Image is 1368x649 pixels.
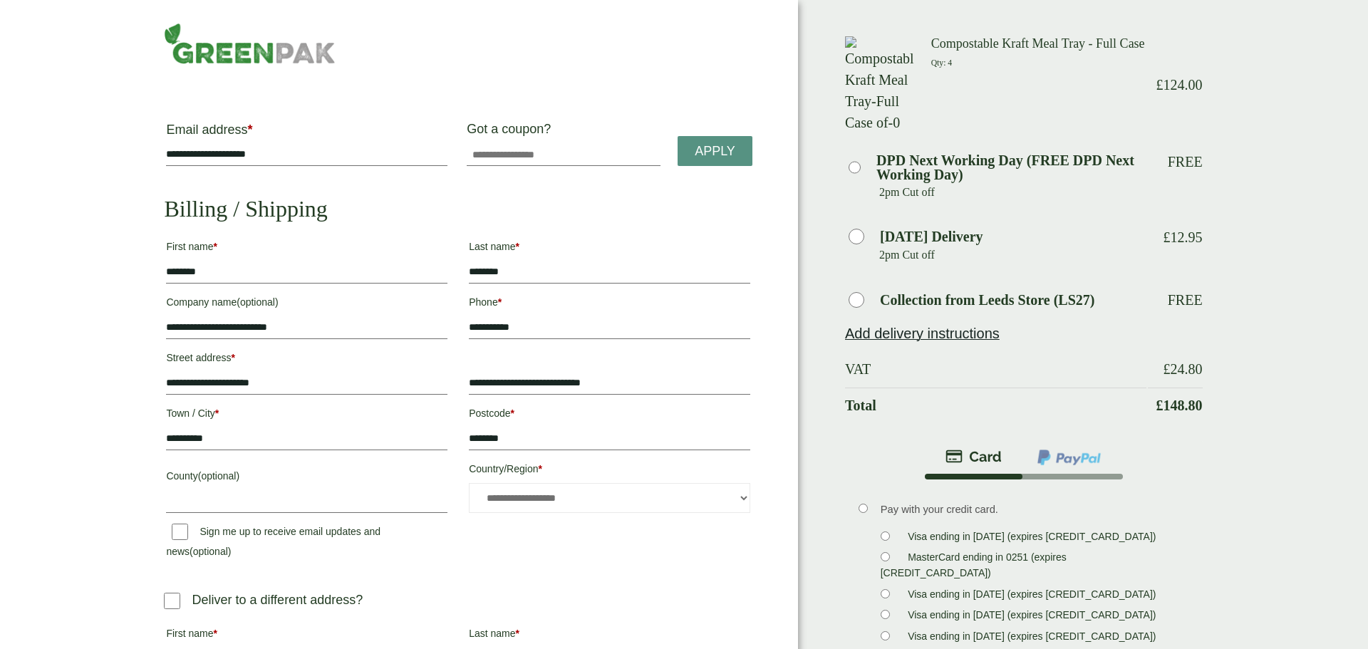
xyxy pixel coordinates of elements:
label: Phone [469,292,750,316]
abbr: required [516,628,519,639]
abbr: required [214,241,217,252]
bdi: 12.95 [1164,229,1203,245]
img: Compostable Kraft Meal Tray-Full Case of-0 [845,36,914,133]
abbr: required [511,407,514,419]
abbr: required [247,123,252,137]
p: Free [1168,153,1203,170]
label: Street address [166,348,447,372]
label: [DATE] Delivery [880,229,983,244]
label: Town / City [166,403,447,427]
label: Collection from Leeds Store (LS27) [880,293,1094,307]
th: Total [845,388,1146,422]
bdi: 24.80 [1164,361,1203,377]
span: Apply [695,144,735,160]
a: Apply [678,136,752,167]
label: Last name [469,237,750,261]
th: VAT [845,352,1146,386]
bdi: 124.00 [1156,77,1203,93]
bdi: 148.80 [1156,398,1203,413]
abbr: required [214,628,217,639]
label: First name [166,237,447,261]
label: DPD Next Working Day (FREE DPD Next Working Day) [876,153,1146,182]
img: GreenPak Supplies [164,23,335,64]
p: 2pm Cut off [879,244,1146,266]
abbr: required [538,463,541,474]
span: (optional) [190,546,231,557]
label: First name [166,623,447,648]
label: Visa ending in [DATE] (expires [CREDIT_CARD_DATA]) [902,588,1161,604]
input: Sign me up to receive email updates and news(optional) [172,524,188,540]
span: £ [1164,229,1171,245]
abbr: required [215,407,219,419]
label: Sign me up to receive email updates and news [166,526,380,561]
label: Company name [166,292,447,316]
abbr: required [498,296,502,308]
label: Visa ending in [DATE] (expires [CREDIT_CARD_DATA]) [902,531,1161,546]
span: £ [1156,77,1164,93]
small: Qty: 4 [931,58,952,68]
p: Pay with your credit card. [881,502,1182,517]
span: (optional) [237,296,278,308]
img: stripe.png [945,448,1002,465]
span: (optional) [198,470,239,482]
label: Got a coupon? [467,122,556,143]
label: Visa ending in [DATE] (expires [CREDIT_CARD_DATA]) [902,609,1161,625]
span: £ [1156,398,1164,413]
label: MasterCard ending in 0251 (expires [CREDIT_CARD_DATA]) [881,551,1067,583]
label: Last name [469,623,750,648]
label: Visa ending in [DATE] (expires [CREDIT_CARD_DATA]) [902,630,1161,646]
abbr: required [516,241,519,252]
a: Add delivery instructions [845,326,1000,341]
label: Country/Region [469,459,750,483]
span: £ [1164,361,1171,377]
img: ppcp-gateway.png [1036,448,1102,467]
h2: Billing / Shipping [164,195,752,222]
label: County [166,466,447,490]
label: Postcode [469,403,750,427]
abbr: required [231,352,234,363]
label: Email address [166,123,447,143]
p: Deliver to a different address? [192,591,363,610]
p: 2pm Cut off [879,182,1146,203]
p: Free [1168,291,1203,308]
h3: Compostable Kraft Meal Tray - Full Case [931,36,1146,52]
